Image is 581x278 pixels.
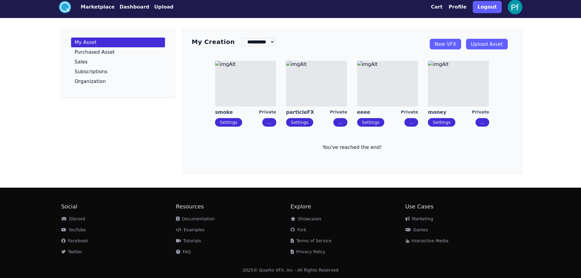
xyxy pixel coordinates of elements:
a: Discord [61,216,85,221]
a: Dashboard [115,3,149,11]
a: Sales [71,57,165,67]
button: Marketplace [81,3,115,11]
button: Cart [431,3,443,11]
h2: Use Cases [405,202,520,211]
a: Upload [149,3,173,11]
a: particleFX [286,109,330,116]
a: Showcases [291,216,321,221]
img: imgAlt [357,61,418,107]
a: Facebook [61,238,88,243]
button: ... [262,118,276,127]
a: My Asset [71,38,165,47]
button: Settings [286,118,313,127]
h2: Explore [291,202,405,211]
a: Documentation [176,216,215,221]
div: Private [401,109,418,116]
a: Settings [433,120,450,125]
div: Private [259,109,276,116]
button: Upload [154,3,173,11]
a: Settings [291,120,308,125]
p: Organization [75,79,106,84]
p: My Asset [75,40,97,45]
button: Settings [357,118,384,127]
a: Purchased Asset [71,47,165,57]
div: Private [330,109,347,116]
a: New VFX [430,39,461,49]
a: Examples [176,227,205,232]
div: Private [472,109,489,116]
a: Privacy Policy [291,249,325,254]
button: Settings [215,118,242,127]
a: Fork [291,227,307,232]
button: Logout [473,1,502,13]
button: ... [475,118,489,127]
a: Marketing [405,216,433,221]
a: eeee [357,109,401,116]
a: Organization [71,77,165,86]
a: Subscriptions [71,67,165,77]
img: imgAlt [286,61,347,107]
a: Settings [362,120,379,125]
a: smoke [215,109,259,116]
a: Games [405,227,428,232]
a: money [428,109,472,116]
button: Settings [428,118,455,127]
a: Marketplace [71,3,115,11]
a: Interactive Media [405,238,449,243]
p: You've reached the end! [192,144,513,151]
button: ... [333,118,347,127]
button: ... [404,118,418,127]
a: FAQ [176,249,191,254]
a: Terms of Service [291,238,332,243]
a: Settings [220,120,237,125]
div: 2025 © Quarks VFX, Inc - All Rights Reserved [242,267,339,273]
a: Tutorials [176,238,201,243]
button: Profile [449,3,467,11]
a: YouTube [61,227,86,232]
p: Purchased Asset [75,50,115,55]
a: Upload Asset [466,39,508,49]
a: Twitter [61,249,82,254]
h2: Social [61,202,176,211]
p: Sales [75,60,88,64]
h2: Resources [176,202,291,211]
img: imgAlt [428,61,489,107]
button: Dashboard [120,3,149,11]
h3: My Creation [192,38,235,46]
p: Subscriptions [75,69,108,74]
img: imgAlt [215,61,276,107]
